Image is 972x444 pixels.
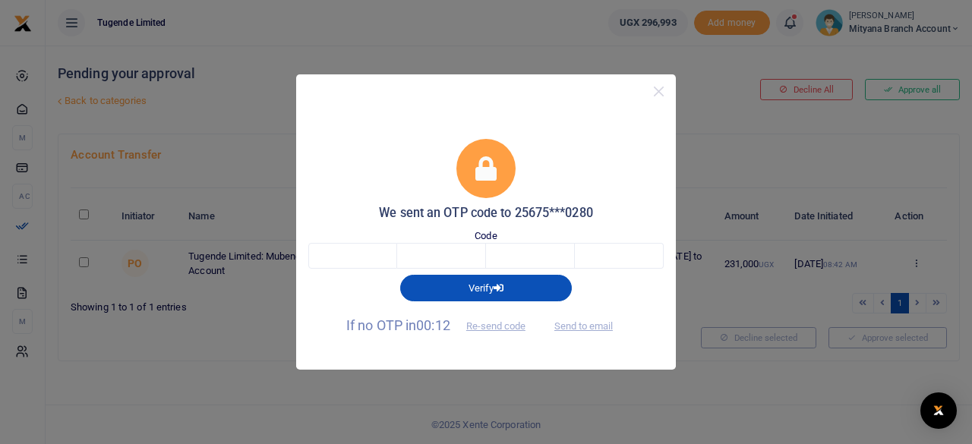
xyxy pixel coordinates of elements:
span: 00:12 [416,317,450,333]
button: Verify [400,275,572,301]
h5: We sent an OTP code to 25675***0280 [308,206,664,221]
span: If no OTP in [346,317,538,333]
label: Code [475,228,497,244]
button: Close [648,80,670,102]
div: Open Intercom Messenger [920,392,957,429]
